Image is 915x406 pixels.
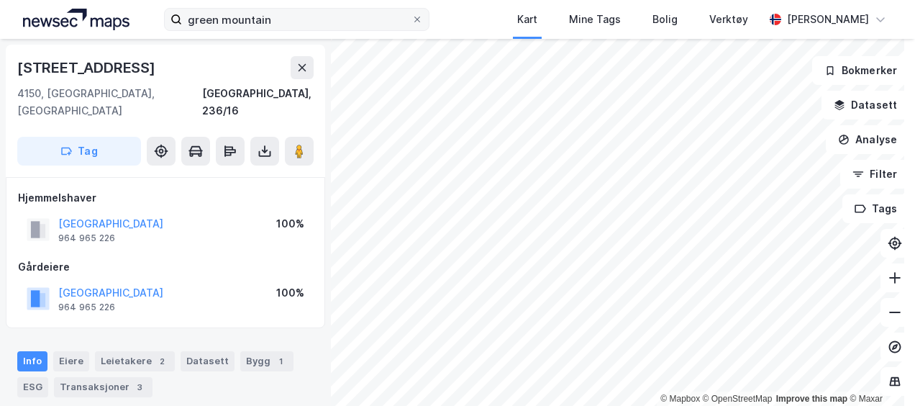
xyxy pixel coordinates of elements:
iframe: Chat Widget [843,337,915,406]
div: Mine Tags [569,11,621,28]
div: Bygg [240,351,293,371]
div: Datasett [181,351,235,371]
button: Datasett [821,91,909,119]
button: Tags [842,194,909,223]
input: Søk på adresse, matrikkel, gårdeiere, leietakere eller personer [182,9,411,30]
img: logo.a4113a55bc3d86da70a041830d287a7e.svg [23,9,129,30]
a: Mapbox [660,394,700,404]
div: [STREET_ADDRESS] [17,56,158,79]
div: 3 [132,380,147,394]
button: Bokmerker [812,56,909,85]
button: Tag [17,137,141,166]
div: Leietakere [95,351,175,371]
div: Gårdeiere [18,258,313,276]
a: OpenStreetMap [703,394,773,404]
div: Kart [517,11,537,28]
div: 964 965 226 [58,302,115,313]
div: [PERSON_NAME] [787,11,869,28]
button: Filter [840,160,909,189]
div: 2 [155,354,169,369]
div: 1 [273,354,288,369]
div: Bolig [652,11,678,28]
div: 100% [276,215,304,233]
div: 4150, [GEOGRAPHIC_DATA], [GEOGRAPHIC_DATA] [17,85,202,119]
div: Hjemmelshaver [18,189,313,207]
div: [GEOGRAPHIC_DATA], 236/16 [202,85,314,119]
div: Info [17,351,47,371]
div: Verktøy [709,11,748,28]
div: ESG [17,377,48,397]
div: 964 965 226 [58,233,115,244]
div: Eiere [53,351,89,371]
div: Transaksjoner [54,377,152,397]
button: Analyse [826,125,909,154]
a: Improve this map [776,394,847,404]
div: 100% [276,284,304,302]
